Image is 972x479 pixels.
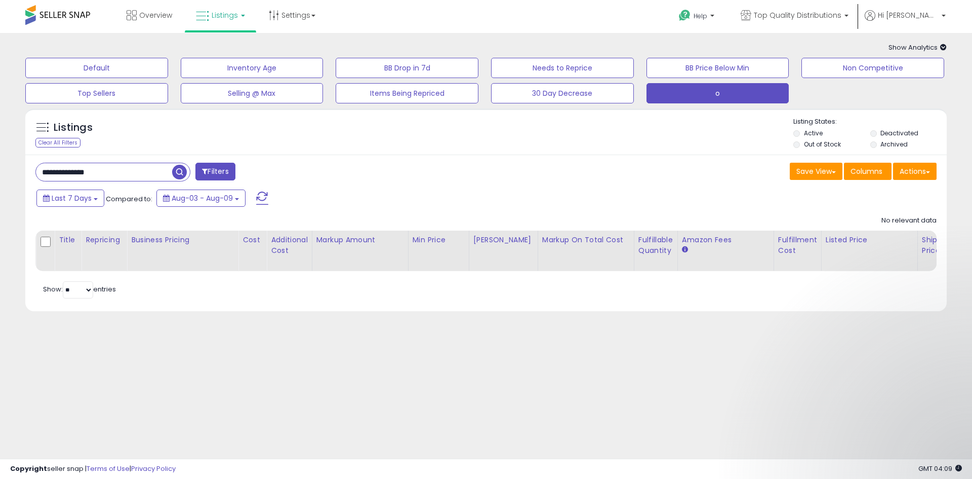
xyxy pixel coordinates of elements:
[542,235,630,245] div: Markup on Total Cost
[36,190,104,207] button: Last 7 Days
[646,58,789,78] button: BB Price Below Min
[156,190,246,207] button: Aug-03 - Aug-09
[54,121,93,135] h5: Listings
[491,83,634,103] button: 30 Day Decrease
[801,58,944,78] button: Non Competitive
[844,163,892,180] button: Columns
[413,235,465,245] div: Min Price
[804,129,823,137] label: Active
[638,235,673,256] div: Fulfillable Quantity
[212,10,238,20] span: Listings
[922,235,942,256] div: Ship Price
[35,138,80,148] div: Clear All Filters
[131,235,234,245] div: Business Pricing
[793,117,946,127] p: Listing States:
[52,193,92,203] span: Last 7 Days
[888,43,947,52] span: Show Analytics
[678,9,691,22] i: Get Help
[86,235,123,245] div: Repricing
[880,140,908,149] label: Archived
[826,235,913,245] div: Listed Price
[106,194,152,204] span: Compared to:
[778,235,817,256] div: Fulfillment Cost
[754,10,841,20] span: Top Quality Distributions
[43,284,116,294] span: Show: entries
[881,216,937,226] div: No relevant data
[181,58,323,78] button: Inventory Age
[316,235,404,245] div: Markup Amount
[538,231,634,271] th: The percentage added to the cost of goods (COGS) that forms the calculator for Min & Max prices.
[865,10,946,33] a: Hi [PERSON_NAME]
[682,245,688,254] small: Amazon Fees.
[59,235,77,245] div: Title
[694,12,707,20] span: Help
[242,235,262,245] div: Cost
[25,58,168,78] button: Default
[878,10,939,20] span: Hi [PERSON_NAME]
[336,58,478,78] button: BB Drop in 7d
[181,83,323,103] button: Selling @ Max
[139,10,172,20] span: Overview
[172,193,233,203] span: Aug-03 - Aug-09
[682,235,769,245] div: Amazon Fees
[893,163,937,180] button: Actions
[195,163,235,180] button: Filters
[880,129,918,137] label: Deactivated
[671,2,724,33] a: Help
[25,83,168,103] button: Top Sellers
[491,58,634,78] button: Needs to Reprice
[473,235,534,245] div: [PERSON_NAME]
[790,163,842,180] button: Save View
[804,140,841,149] label: Out of Stock
[646,83,789,103] button: o
[850,166,882,176] span: Columns
[336,83,478,103] button: Items Being Repriced
[271,235,308,256] div: Additional Cost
